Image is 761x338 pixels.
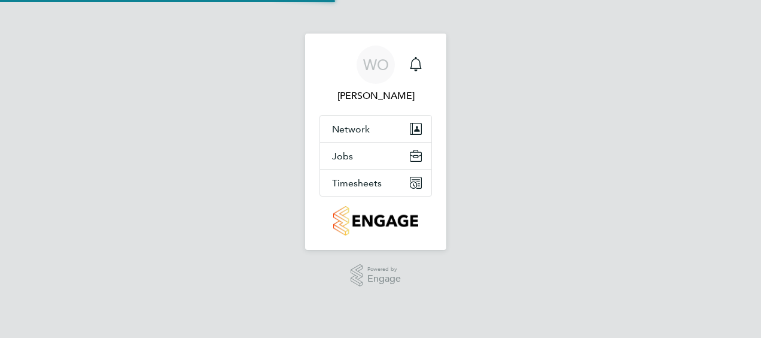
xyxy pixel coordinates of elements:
a: Powered byEngage [351,264,401,287]
span: Engage [367,274,401,284]
img: countryside-properties-logo-retina.png [333,206,418,236]
span: Wayne Orchard [319,89,432,103]
button: Jobs [320,143,431,169]
span: WO [363,57,389,73]
span: Jobs [332,150,353,162]
nav: Main navigation [305,34,446,250]
a: Go to home page [319,206,432,236]
span: Timesheets [332,177,382,189]
span: Network [332,123,370,135]
button: Network [320,116,431,142]
button: Timesheets [320,170,431,196]
a: WO[PERSON_NAME] [319,46,432,103]
span: Powered by [367,264,401,274]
